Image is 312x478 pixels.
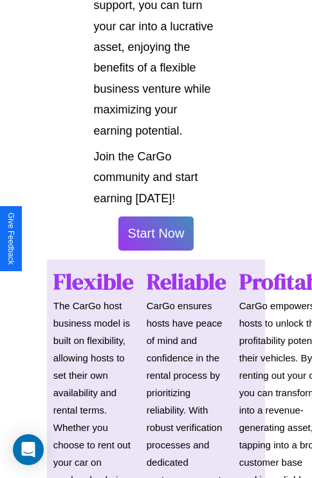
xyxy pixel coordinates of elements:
p: Join the CarGo community and start earning [DATE]! [94,146,219,209]
div: Open Intercom Messenger [13,434,44,465]
h1: Flexible [53,266,134,297]
div: Give Feedback [6,213,15,265]
button: Start Now [118,216,194,251]
h1: Reliable [147,266,226,297]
